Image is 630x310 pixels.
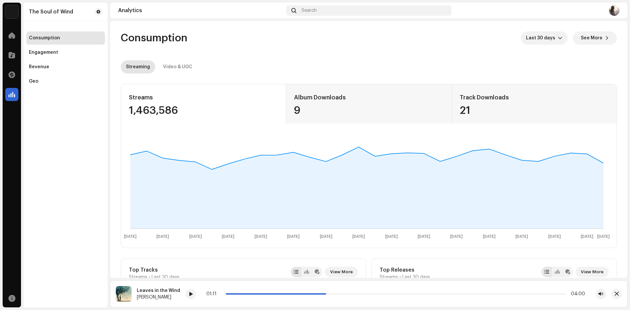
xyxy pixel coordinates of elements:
div: Consumption [29,35,60,41]
span: • [399,275,401,280]
text: [DATE] [255,235,267,239]
div: Streaming [126,60,150,73]
div: Album Downloads [294,92,443,103]
button: See More [573,31,617,45]
text: [DATE] [483,235,495,239]
re-m-nav-item: Geo [26,75,105,88]
text: [DATE] [418,235,430,239]
text: [DATE] [287,235,300,239]
re-m-nav-item: Consumption [26,31,105,45]
text: [DATE] [548,235,561,239]
div: dropdown trigger [558,31,562,45]
div: 01:11 [206,291,223,297]
span: Streams [380,275,398,280]
div: 04:00 [568,291,585,297]
img: de0d2825-999c-4937-b35a-9adca56ee094 [5,5,18,18]
span: • [149,275,150,280]
span: View More [581,265,603,279]
div: Video & UGC [163,60,192,73]
text: [DATE] [581,235,593,239]
div: Top Releases [380,267,430,273]
img: e0e0ff7d-aac8-49d3-bcfa-366056c5f477 [116,286,132,302]
div: Engagement [29,50,58,55]
text: [DATE] [597,235,610,239]
div: 21 [460,105,609,116]
div: Geo [29,79,38,84]
text: [DATE] [189,235,202,239]
span: Search [302,8,317,13]
span: View More [330,265,353,279]
div: The Soul of Wind [29,9,73,14]
text: [DATE] [385,235,398,239]
re-m-nav-item: Revenue [26,60,105,73]
div: [PERSON_NAME] [137,295,180,300]
text: [DATE] [222,235,234,239]
text: [DATE] [320,235,332,239]
span: Last 30 days [152,275,179,280]
button: View More [325,267,358,277]
span: Last 30 days [526,31,558,45]
text: [DATE] [157,235,169,239]
div: Analytics [118,8,283,13]
text: [DATE] [352,235,365,239]
span: Consumption [121,31,187,45]
div: Track Downloads [460,92,609,103]
text: [DATE] [515,235,528,239]
text: [DATE] [450,235,463,239]
div: 1,463,586 [129,105,278,116]
img: e14c2559-d7fb-4018-890a-16e0278ea14d [609,5,619,16]
text: [DATE] [124,235,136,239]
div: Leaves in the Wind [137,288,180,293]
div: Streams [129,92,278,103]
span: See More [581,31,602,45]
div: 9 [294,105,443,116]
span: Streams [129,275,147,280]
re-m-nav-item: Engagement [26,46,105,59]
button: View More [576,267,609,277]
div: Revenue [29,64,49,70]
span: Last 30 days [402,275,430,280]
div: Top Tracks [129,267,179,273]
